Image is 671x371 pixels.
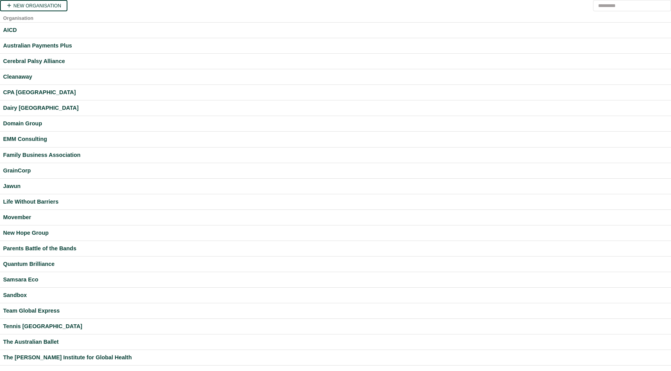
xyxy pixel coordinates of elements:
[3,57,668,66] a: Cerebral Palsy Alliance
[3,213,668,222] a: Movember
[3,338,668,346] a: The Australian Ballet
[3,291,668,300] a: Sandbox
[3,135,668,144] a: EMM Consulting
[3,104,668,113] a: Dairy [GEOGRAPHIC_DATA]
[3,41,668,50] a: Australian Payments Plus
[3,244,668,253] a: Parents Battle of the Bands
[3,275,668,284] a: Samsara Eco
[3,119,668,128] a: Domain Group
[3,322,668,331] a: Tennis [GEOGRAPHIC_DATA]
[3,229,668,237] a: New Hope Group
[3,260,668,269] a: Quantum Brilliance
[3,151,668,160] a: Family Business Association
[3,166,668,175] a: GrainCorp
[3,197,668,206] a: Life Without Barriers
[3,182,668,191] a: Jawun
[3,353,668,362] a: The [PERSON_NAME] Institute for Global Health
[3,26,668,35] a: AICD
[3,306,668,315] a: Team Global Express
[3,72,668,81] a: Cleanaway
[3,88,668,97] a: CPA [GEOGRAPHIC_DATA]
